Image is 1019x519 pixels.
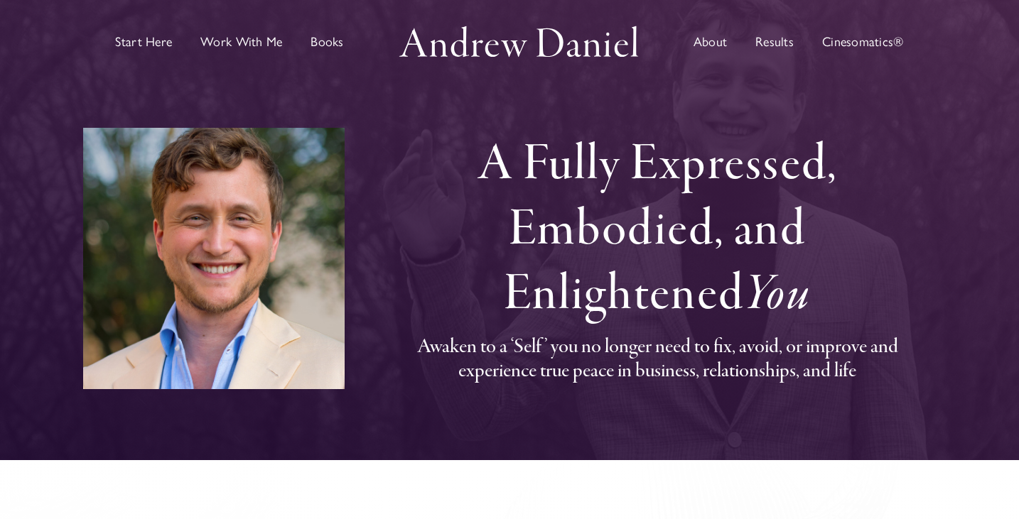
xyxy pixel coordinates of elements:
[83,128,345,389] img: andrew-daniel-2023–3‑headshot-50
[200,3,282,81] a: Work with Andrew in groups or private sessions
[822,3,904,81] a: Cinesomatics®
[379,335,936,383] h3: Awaken to a ‘Self’ you no longer need to fix, avoid, or improve and experience true peace in busi...
[115,35,172,48] span: Start Here
[394,22,643,61] img: Andrew Daniel Logo
[755,35,794,48] span: Results
[694,3,727,81] a: About
[311,3,343,81] a: Discover books written by Andrew Daniel
[200,35,282,48] span: Work With Me
[115,3,172,81] a: Start Here
[822,35,904,48] span: Cinesomatics®
[755,3,794,81] a: Results
[379,133,936,327] h1: A Fully Expressed, Embodied, and Enlightened
[694,35,727,48] span: About
[744,263,811,328] em: You
[311,35,343,48] span: Books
